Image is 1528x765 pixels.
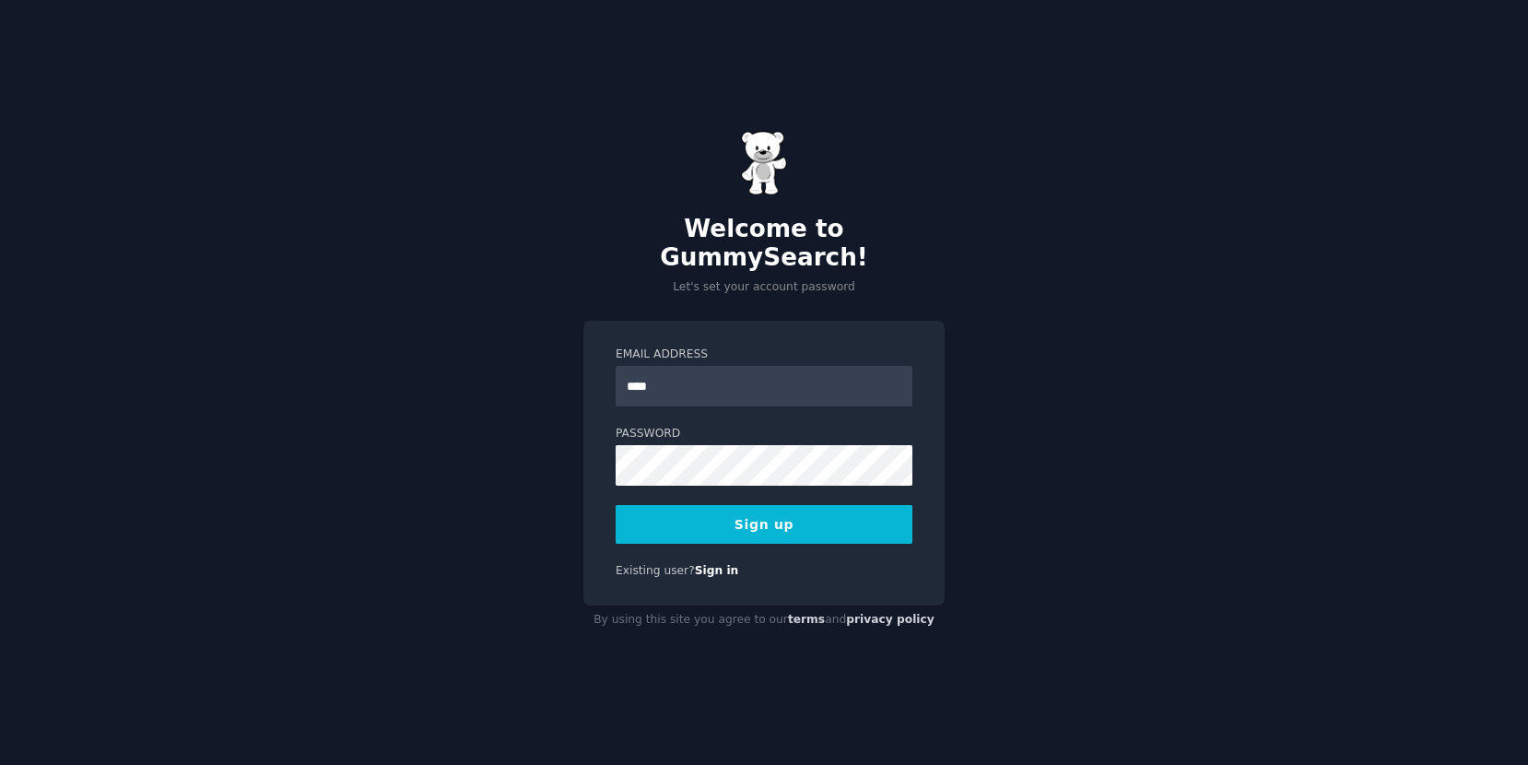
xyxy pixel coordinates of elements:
img: Gummy Bear [741,131,787,195]
a: terms [788,613,825,626]
label: Email Address [616,347,912,363]
p: Let's set your account password [583,279,945,296]
a: privacy policy [846,613,934,626]
label: Password [616,426,912,442]
h2: Welcome to GummySearch! [583,215,945,273]
a: Sign in [695,564,739,577]
span: Existing user? [616,564,695,577]
button: Sign up [616,505,912,544]
div: By using this site you agree to our and [583,606,945,635]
